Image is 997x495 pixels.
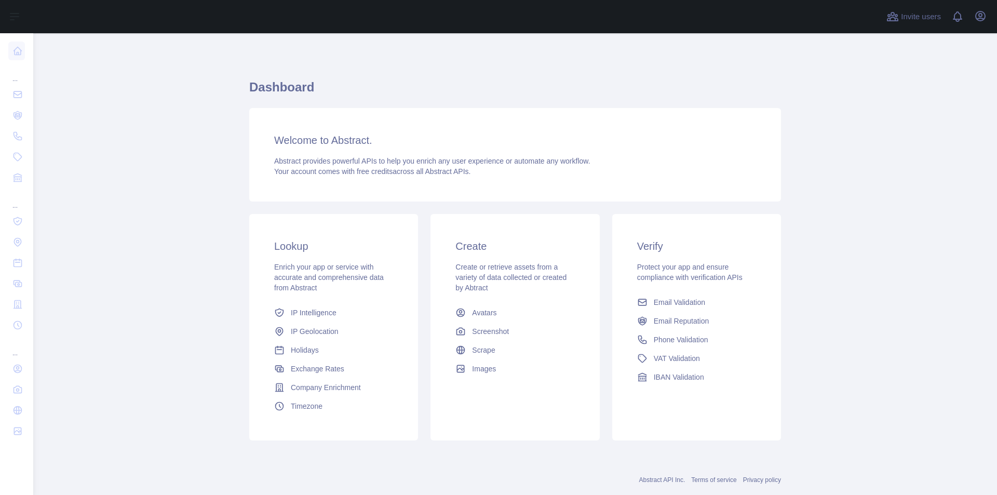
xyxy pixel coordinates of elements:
[633,349,760,368] a: VAT Validation
[274,239,393,253] h3: Lookup
[637,263,743,282] span: Protect your app and ensure compliance with verification APIs
[270,303,397,322] a: IP Intelligence
[270,397,397,416] a: Timezone
[654,353,700,364] span: VAT Validation
[451,303,578,322] a: Avatars
[8,189,25,210] div: ...
[633,368,760,386] a: IBAN Validation
[654,316,709,326] span: Email Reputation
[274,157,590,165] span: Abstract provides powerful APIs to help you enrich any user experience or automate any workflow.
[274,167,470,176] span: Your account comes with across all Abstract APIs.
[472,307,496,318] span: Avatars
[472,364,496,374] span: Images
[691,476,736,484] a: Terms of service
[654,372,704,382] span: IBAN Validation
[637,239,756,253] h3: Verify
[291,326,339,337] span: IP Geolocation
[633,293,760,312] a: Email Validation
[884,8,943,25] button: Invite users
[270,359,397,378] a: Exchange Rates
[743,476,781,484] a: Privacy policy
[357,167,393,176] span: free credits
[8,337,25,357] div: ...
[274,133,756,148] h3: Welcome to Abstract.
[654,335,708,345] span: Phone Validation
[291,364,344,374] span: Exchange Rates
[291,345,319,355] span: Holidays
[451,322,578,341] a: Screenshot
[291,382,361,393] span: Company Enrichment
[270,322,397,341] a: IP Geolocation
[633,330,760,349] a: Phone Validation
[249,79,781,104] h1: Dashboard
[270,341,397,359] a: Holidays
[455,263,567,292] span: Create or retrieve assets from a variety of data collected or created by Abtract
[8,62,25,83] div: ...
[291,307,336,318] span: IP Intelligence
[270,378,397,397] a: Company Enrichment
[472,345,495,355] span: Scrape
[639,476,685,484] a: Abstract API Inc.
[274,263,384,292] span: Enrich your app or service with accurate and comprehensive data from Abstract
[291,401,322,411] span: Timezone
[654,297,705,307] span: Email Validation
[455,239,574,253] h3: Create
[901,11,941,23] span: Invite users
[472,326,509,337] span: Screenshot
[451,359,578,378] a: Images
[633,312,760,330] a: Email Reputation
[451,341,578,359] a: Scrape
